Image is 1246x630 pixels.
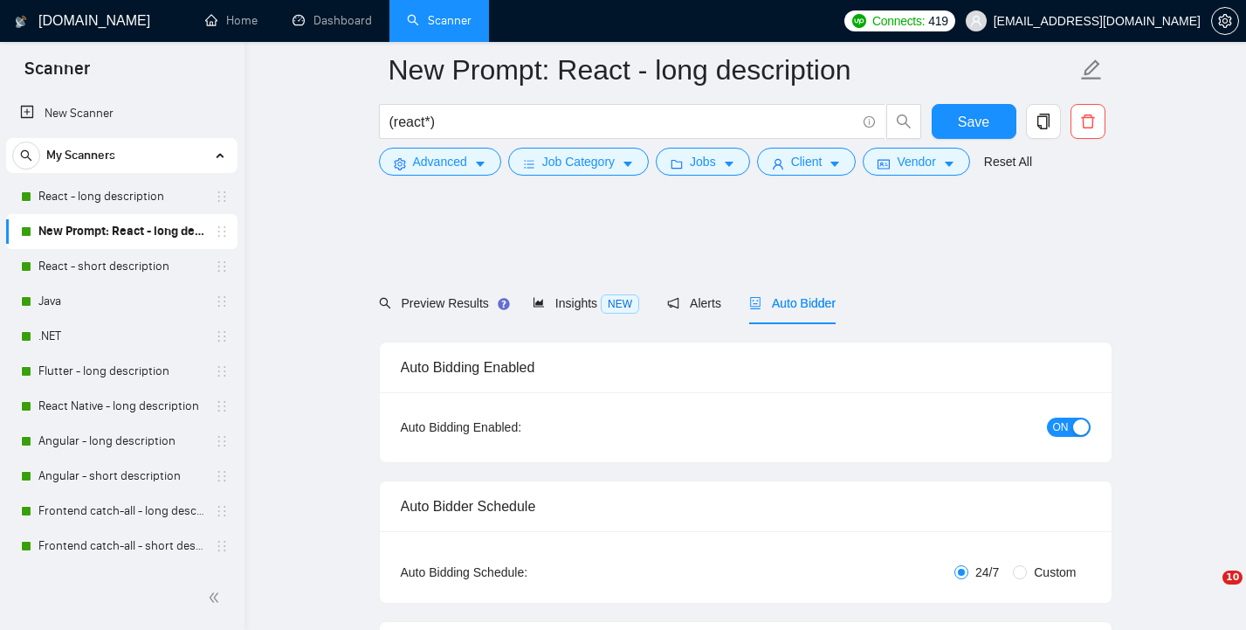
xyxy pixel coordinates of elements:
[508,148,649,176] button: barsJob Categorycaret-down
[215,329,229,343] span: holder
[6,96,237,131] li: New Scanner
[791,152,823,171] span: Client
[407,13,472,28] a: searchScanner
[864,116,875,128] span: info-circle
[394,157,406,170] span: setting
[379,297,391,309] span: search
[215,225,229,239] span: holder
[968,563,1006,582] span: 24/7
[887,114,920,129] span: search
[293,13,372,28] a: dashboardDashboard
[1212,14,1238,28] span: setting
[886,104,921,139] button: search
[20,96,224,131] a: New Scanner
[38,179,204,214] a: React - long description
[1027,563,1083,582] span: Custom
[38,564,204,599] a: Vue - long description
[970,15,982,27] span: user
[38,214,204,249] a: New Prompt: React - long description
[38,319,204,354] a: .NET
[215,294,229,308] span: holder
[829,157,841,170] span: caret-down
[542,152,615,171] span: Job Category
[1211,14,1239,28] a: setting
[1187,571,1229,613] iframe: Intercom live chat
[1211,7,1239,35] button: setting
[379,296,505,310] span: Preview Results
[215,260,229,273] span: holder
[38,459,204,494] a: Angular - short description
[215,190,229,204] span: holder
[10,56,104,93] span: Scanner
[872,11,925,31] span: Connects:
[205,13,258,28] a: homeHome
[413,152,467,171] span: Advanced
[215,539,229,553] span: holder
[215,364,229,378] span: holder
[38,284,204,319] a: Java
[533,296,545,308] span: area-chart
[215,504,229,518] span: holder
[38,494,204,529] a: Frontend catch-all - long description
[401,563,630,582] div: Auto Bidding Schedule:
[667,297,679,309] span: notification
[928,11,947,31] span: 419
[379,148,501,176] button: settingAdvancedcaret-down
[208,589,225,606] span: double-left
[772,157,784,170] span: user
[1071,114,1105,129] span: delete
[601,294,639,314] span: NEW
[38,424,204,459] a: Angular - long description
[984,152,1032,171] a: Reset All
[496,296,512,312] div: Tooltip anchor
[863,148,969,176] button: idcardVendorcaret-down
[749,297,761,309] span: robot
[13,149,39,162] span: search
[523,157,535,170] span: bars
[897,152,935,171] span: Vendor
[667,296,721,310] span: Alerts
[389,48,1077,92] input: Scanner name...
[533,296,639,310] span: Insights
[38,529,204,564] a: Frontend catch-all - short description
[932,104,1016,139] button: Save
[38,354,204,389] a: Flutter - long description
[401,481,1091,531] div: Auto Bidder Schedule
[723,157,735,170] span: caret-down
[401,343,1091,392] div: Auto Bidding Enabled
[622,157,634,170] span: caret-down
[474,157,486,170] span: caret-down
[852,14,866,28] img: upwork-logo.png
[215,399,229,413] span: holder
[878,157,890,170] span: idcard
[389,111,856,133] input: Search Freelance Jobs...
[12,142,40,170] button: search
[1026,104,1061,139] button: copy
[38,249,204,284] a: React - short description
[401,418,630,437] div: Auto Bidding Enabled:
[1053,418,1069,437] span: ON
[656,148,750,176] button: folderJobscaret-down
[46,138,115,173] span: My Scanners
[958,111,989,133] span: Save
[671,157,683,170] span: folder
[690,152,716,171] span: Jobs
[1080,59,1103,81] span: edit
[1027,114,1060,129] span: copy
[215,434,229,448] span: holder
[215,469,229,483] span: holder
[943,157,955,170] span: caret-down
[749,296,836,310] span: Auto Bidder
[1222,571,1243,585] span: 10
[757,148,857,176] button: userClientcaret-down
[15,8,27,36] img: logo
[38,389,204,424] a: React Native - long description
[1070,104,1105,139] button: delete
